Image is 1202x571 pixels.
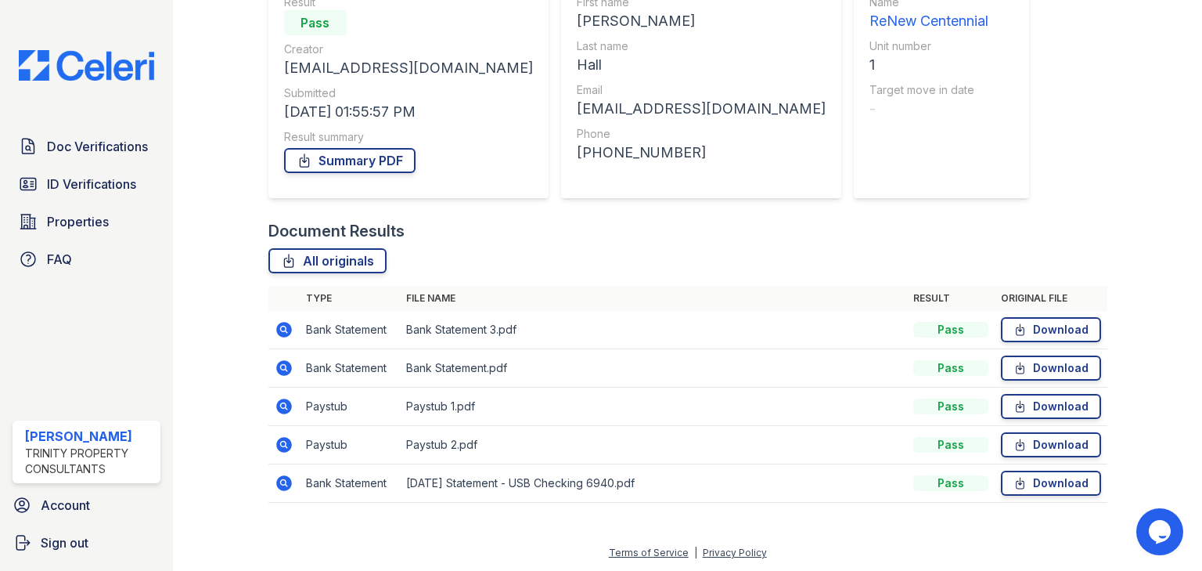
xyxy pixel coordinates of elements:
[284,148,416,173] a: Summary PDF
[609,547,689,558] a: Terms of Service
[577,142,826,164] div: [PHONE_NUMBER]
[41,496,90,515] span: Account
[869,10,988,32] div: ReNew Centennial
[13,244,160,275] a: FAQ
[47,250,72,269] span: FAQ
[300,426,400,464] td: Paystub
[907,286,995,311] th: Result
[694,547,697,558] div: |
[13,131,160,162] a: Doc Verifications
[13,206,160,237] a: Properties
[300,286,400,311] th: Type
[1136,508,1186,555] iframe: chat widget
[577,126,826,142] div: Phone
[869,82,988,98] div: Target move in date
[869,98,988,120] div: -
[913,475,988,491] div: Pass
[577,54,826,76] div: Hall
[869,38,988,54] div: Unit number
[47,175,136,193] span: ID Verifications
[284,85,533,101] div: Submitted
[577,82,826,98] div: Email
[268,248,387,273] a: All originals
[284,101,533,123] div: [DATE] 01:55:57 PM
[300,311,400,349] td: Bank Statement
[400,426,907,464] td: Paystub 2.pdf
[913,437,988,453] div: Pass
[284,129,533,145] div: Result summary
[577,98,826,120] div: [EMAIL_ADDRESS][DOMAIN_NAME]
[284,42,533,57] div: Creator
[400,388,907,426] td: Paystub 1.pdf
[300,349,400,388] td: Bank Statement
[25,427,154,446] div: [PERSON_NAME]
[6,527,167,558] a: Sign out
[400,286,907,311] th: File name
[47,137,148,156] span: Doc Verifications
[703,547,767,558] a: Privacy Policy
[1001,356,1101,381] a: Download
[869,54,988,76] div: 1
[400,349,907,388] td: Bank Statement.pdf
[1001,317,1101,342] a: Download
[577,10,826,32] div: [PERSON_NAME]
[268,220,405,242] div: Document Results
[400,311,907,349] td: Bank Statement 3.pdf
[300,464,400,503] td: Bank Statement
[1001,394,1101,419] a: Download
[6,490,167,521] a: Account
[577,38,826,54] div: Last name
[1001,471,1101,496] a: Download
[25,446,154,477] div: Trinity Property Consultants
[47,212,109,231] span: Properties
[41,533,88,552] span: Sign out
[284,10,347,35] div: Pass
[6,50,167,81] img: CE_Logo_Blue-a8612792a0a2168367f1c8372b55b34899dd931a85d93a1a3d3e32e68fde9ad4.png
[400,464,907,503] td: [DATE] Statement - USB Checking 6940.pdf
[913,322,988,338] div: Pass
[913,399,988,414] div: Pass
[284,57,533,79] div: [EMAIL_ADDRESS][DOMAIN_NAME]
[913,360,988,376] div: Pass
[300,388,400,426] td: Paystub
[13,168,160,200] a: ID Verifications
[1001,432,1101,457] a: Download
[995,286,1107,311] th: Original file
